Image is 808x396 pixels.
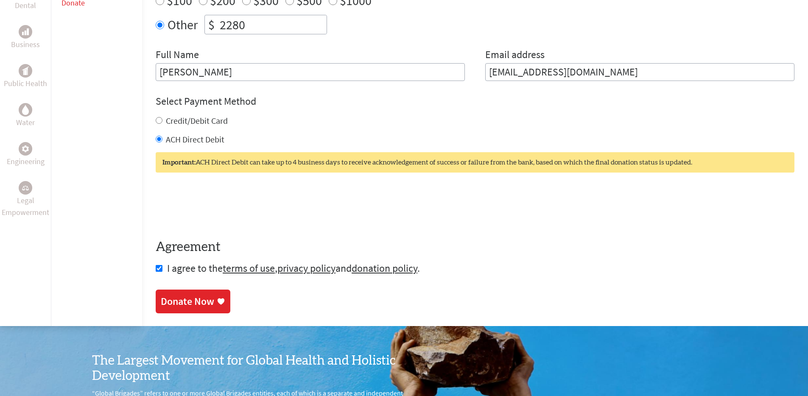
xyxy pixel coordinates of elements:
a: terms of use [223,262,275,275]
a: Public HealthPublic Health [4,64,47,89]
div: Legal Empowerment [19,181,32,195]
a: EngineeringEngineering [7,142,45,167]
p: Water [16,117,35,128]
div: $ [205,15,218,34]
div: Water [19,103,32,117]
input: Enter Full Name [156,63,465,81]
p: Legal Empowerment [2,195,49,218]
iframe: reCAPTCHA [156,190,285,223]
strong: Important: [162,159,196,166]
div: Public Health [19,64,32,78]
img: Business [22,28,29,35]
h3: The Largest Movement for Global Health and Holistic Development [92,353,404,384]
p: Public Health [4,78,47,89]
label: Other [168,15,198,34]
div: Donate Now [161,295,214,308]
img: Water [22,105,29,115]
h4: Select Payment Method [156,95,794,108]
label: Credit/Debit Card [166,115,228,126]
input: Enter Amount [218,15,327,34]
a: BusinessBusiness [11,25,40,50]
a: WaterWater [16,103,35,128]
img: Legal Empowerment [22,185,29,190]
div: Engineering [19,142,32,156]
a: donation policy [352,262,417,275]
h4: Agreement [156,240,794,255]
label: Full Name [156,48,199,63]
a: privacy policy [277,262,336,275]
p: Business [11,39,40,50]
a: Donate Now [156,290,230,313]
div: Business [19,25,32,39]
label: ACH Direct Debit [166,134,224,145]
a: Legal EmpowermentLegal Empowerment [2,181,49,218]
span: I agree to the , and . [167,262,420,275]
div: ACH Direct Debit can take up to 4 business days to receive acknowledgement of success or failure ... [156,152,794,173]
label: Email address [485,48,545,63]
input: Your Email [485,63,794,81]
p: Engineering [7,156,45,167]
img: Engineering [22,145,29,152]
img: Public Health [22,67,29,75]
